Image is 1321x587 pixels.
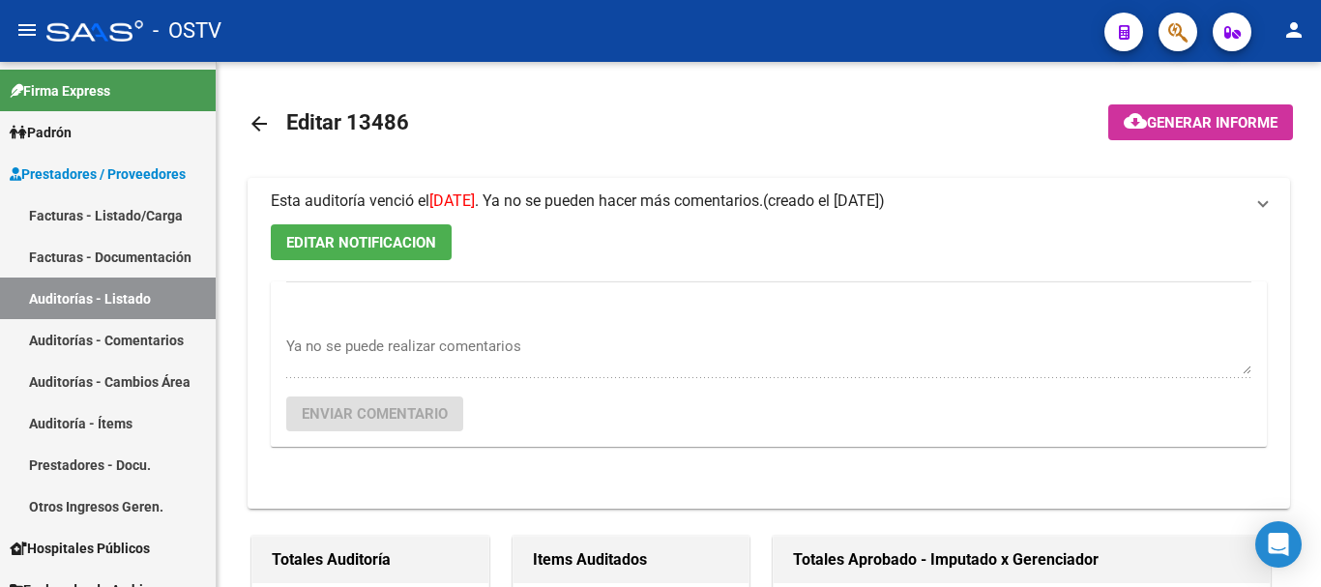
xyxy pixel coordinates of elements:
span: - OSTV [153,10,221,52]
div: Open Intercom Messenger [1255,521,1302,568]
span: (creado el [DATE]) [763,191,885,212]
button: EDITAR NOTIFICACION [271,224,452,260]
mat-icon: cloud_download [1124,109,1147,132]
span: Editar 13486 [286,110,409,134]
span: Generar informe [1147,114,1277,132]
mat-expansion-panel-header: Esta auditoría venció el[DATE]. Ya no se pueden hacer más comentarios.(creado el [DATE]) [248,178,1290,224]
span: Prestadores / Proveedores [10,163,186,185]
span: Esta auditoría venció el . Ya no se pueden hacer más comentarios. [271,191,763,210]
span: Enviar comentario [302,405,448,423]
h1: Totales Aprobado - Imputado x Gerenciador [793,544,1250,575]
mat-icon: person [1282,18,1306,42]
span: Padrón [10,122,72,143]
span: Hospitales Públicos [10,538,150,559]
span: [DATE] [429,191,475,210]
button: Generar informe [1108,104,1293,140]
h1: Items Auditados [533,544,730,575]
span: EDITAR NOTIFICACION [286,234,436,251]
span: Firma Express [10,80,110,102]
div: Esta auditoría venció el[DATE]. Ya no se pueden hacer más comentarios.(creado el [DATE]) [248,224,1290,509]
h1: Totales Auditoría [272,544,469,575]
mat-icon: arrow_back [248,112,271,135]
button: Enviar comentario [286,396,463,431]
mat-icon: menu [15,18,39,42]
